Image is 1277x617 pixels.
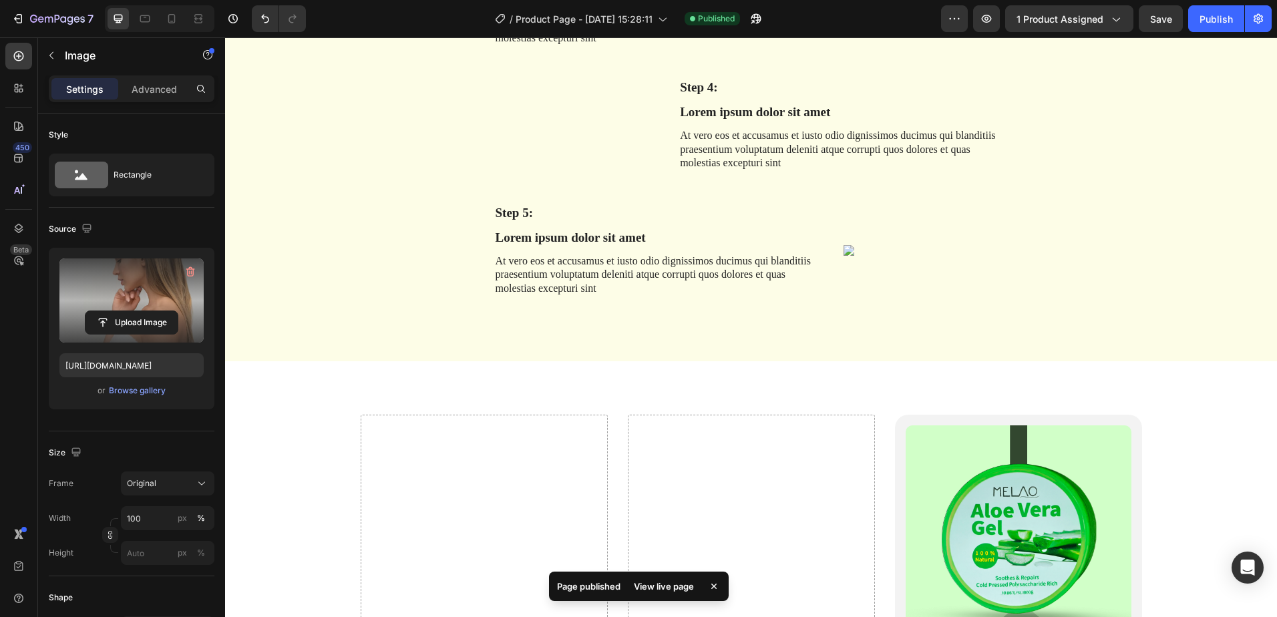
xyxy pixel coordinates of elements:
div: Shape [49,592,73,604]
div: Size [49,444,84,462]
p: Settings [66,82,104,96]
div: % [197,512,205,524]
input: https://example.com/image.jpg [59,353,204,377]
button: 7 [5,5,100,32]
div: Publish [1200,12,1233,26]
div: px [178,547,187,559]
div: 450 [13,142,32,153]
span: Product Page - [DATE] 15:28:11 [516,12,653,26]
p: At vero eos et accusamus et iusto odio dignissimos ducimus qui blanditiis praesentium voluptatum ... [455,91,781,133]
a: Aloe vera gel [681,388,906,614]
p: Lorem ipsum dolor sit amet [455,67,781,83]
p: Step 5: [270,168,597,184]
button: 1 product assigned [1005,5,1133,32]
div: Style [49,129,68,141]
button: px [193,510,209,526]
span: / [510,12,513,26]
span: Original [127,477,156,489]
div: Beta [10,244,32,255]
button: Browse gallery [108,384,166,397]
iframe: Design area [225,37,1277,617]
p: Lorem ipsum dolor sit amet [270,192,597,209]
p: Page published [557,580,620,593]
input: px% [121,506,214,530]
div: View live page [626,577,702,596]
button: Save [1139,5,1183,32]
p: Advanced [132,82,177,96]
img: gempages_581415315208929800-60a19100-eb03-428b-8227-bef227443d50.png [269,79,434,90]
input: px% [121,541,214,565]
p: Step 4: [455,42,781,59]
span: Save [1150,13,1172,25]
p: Image [65,47,178,63]
div: Browse gallery [109,385,166,397]
button: % [174,510,190,526]
label: Frame [49,477,73,489]
div: Source [49,220,95,238]
span: or [98,383,106,399]
span: 1 product assigned [1017,12,1103,26]
p: At vero eos et accusamus et iusto odio dignissimos ducimus qui blanditiis praesentium voluptatum ... [270,217,597,258]
div: Undo/Redo [252,5,306,32]
button: % [174,545,190,561]
label: Height [49,547,73,559]
div: Rectangle [114,160,195,190]
div: % [197,547,205,559]
span: Published [698,13,735,25]
button: Publish [1188,5,1244,32]
button: Upload Image [85,311,178,335]
img: gempages_581415315208929800-84338c76-30ae-4179-96f5-0e9c0fe41f42.png [618,208,783,218]
div: Open Intercom Messenger [1232,552,1264,584]
p: 7 [87,11,94,27]
button: Original [121,471,214,495]
label: Width [49,512,71,524]
div: px [178,512,187,524]
button: px [193,545,209,561]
